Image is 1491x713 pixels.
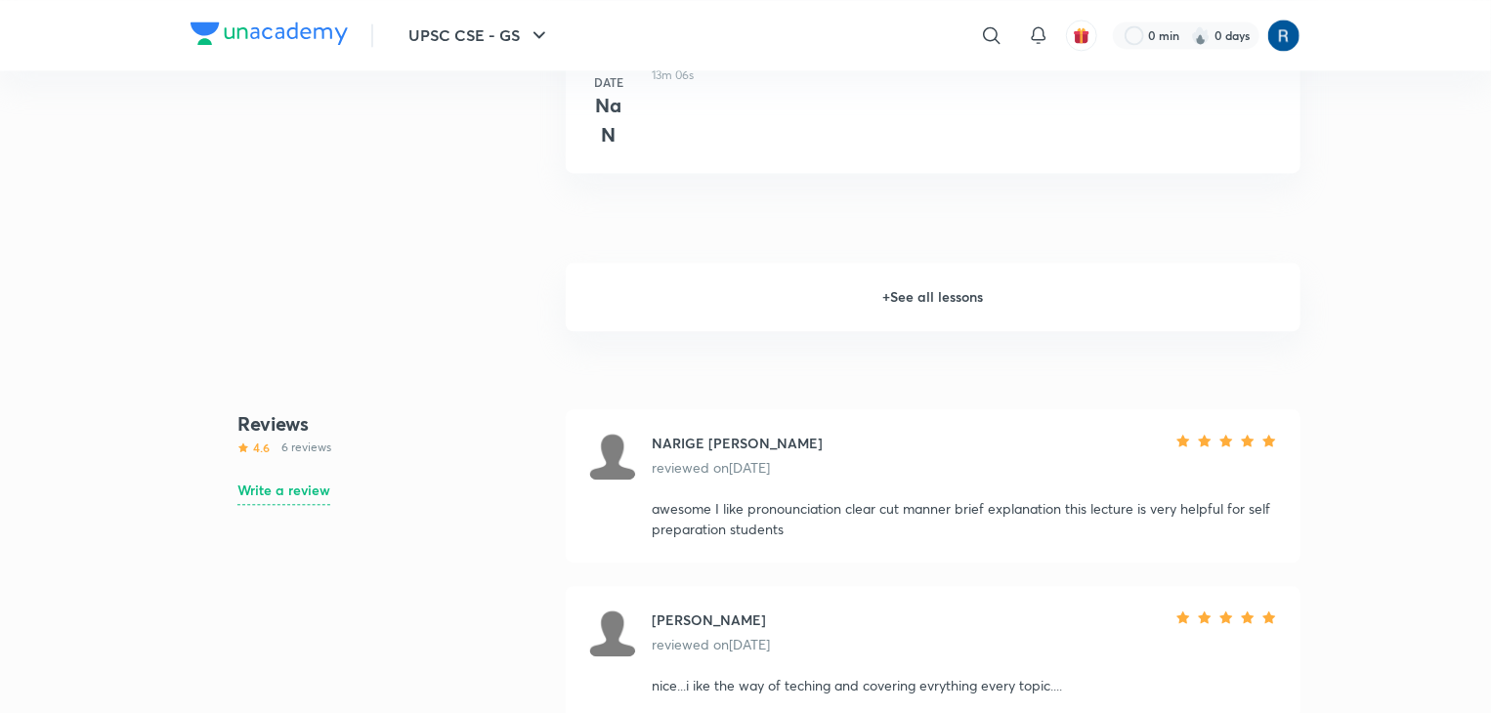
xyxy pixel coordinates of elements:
[191,21,348,50] a: Company Logo
[589,91,628,149] h4: NaN
[281,439,331,456] p: 6 reviews
[1267,19,1300,52] img: Rekha Gupta
[237,480,330,500] h6: Write a review
[1191,25,1211,45] img: streak
[652,457,823,478] p: [DATE]
[589,609,636,656] img: Avatar
[191,21,348,45] img: Company Logo
[253,439,270,456] h6: 4.6
[652,635,729,653] span: reviewed on
[1073,26,1090,44] img: avatar
[652,458,729,477] span: reviewed on
[652,433,823,453] h6: NARIGE [PERSON_NAME]
[397,16,563,55] button: UPSC CSE - GS
[566,263,1300,331] h6: + See all lessons
[652,66,694,84] p: 13m 06s
[566,15,1300,196] a: Invalid DateNaNChap 4 Geographical settings (part 1)13m 06s
[237,409,550,439] h4: Reviews
[652,634,770,654] p: [DATE]
[589,433,636,480] img: Avatar
[652,609,770,630] h6: [PERSON_NAME]
[652,675,1277,695] p: nice...i ike the way of teching and covering evrything every topic....
[1066,20,1097,51] button: avatar
[652,498,1277,539] p: awesome I like pronounciation clear cut manner brief explanation this lecture is very helpful for...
